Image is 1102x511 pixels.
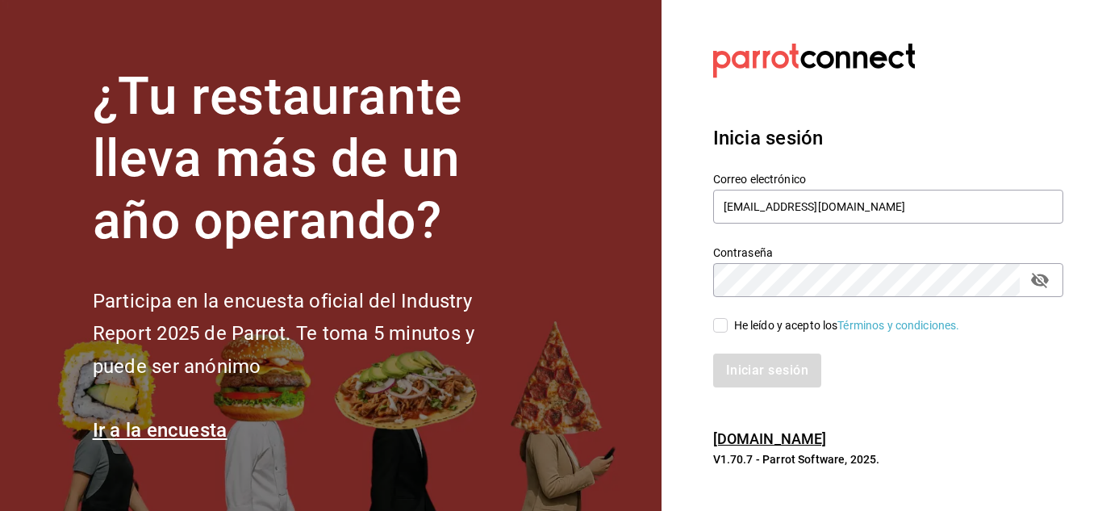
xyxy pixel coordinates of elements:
input: Ingresa tu correo electrónico [713,190,1063,224]
h1: ¿Tu restaurante lleva más de un año operando? [93,66,528,252]
a: Ir a la encuesta [93,419,227,442]
a: Términos y condiciones. [837,319,959,332]
div: He leído y acepto los [734,317,960,334]
button: passwordField [1026,266,1054,294]
p: V1.70.7 - Parrot Software, 2025. [713,451,1063,467]
h2: Participa en la encuesta oficial del Industry Report 2025 de Parrot. Te toma 5 minutos y puede se... [93,285,528,383]
a: [DOMAIN_NAME] [713,430,827,447]
label: Correo electrónico [713,174,1063,185]
label: Contraseña [713,247,1063,258]
h3: Inicia sesión [713,124,1063,153]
